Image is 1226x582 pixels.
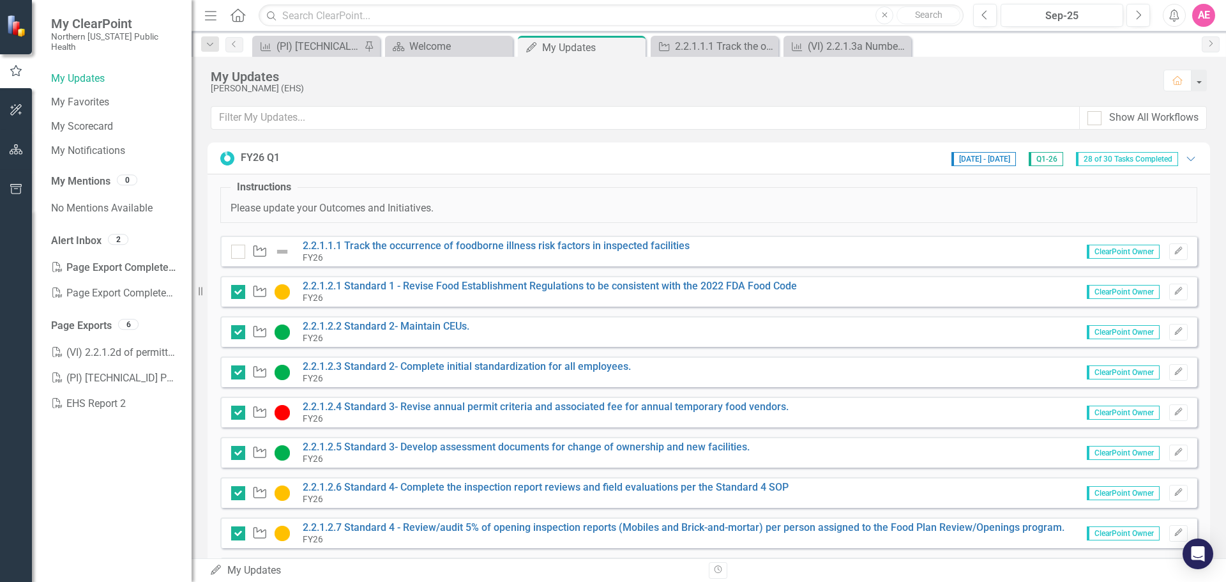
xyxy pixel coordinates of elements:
div: [PERSON_NAME] (EHS) [211,84,1151,93]
small: Northern [US_STATE] Public Health [51,31,179,52]
span: [DATE] - [DATE] [951,152,1016,166]
span: ClearPoint Owner [1087,325,1160,339]
small: FY26 [303,534,323,544]
legend: Instructions [231,180,298,195]
input: Search ClearPoint... [259,4,964,27]
div: (PI) [TECHNICAL_ID] Percentage of required annual inspections of food establishments completed. [276,38,361,54]
a: 2.2.1.2.2 Standard 2- Maintain CEUs. [303,320,469,332]
span: ClearPoint Owner [1087,285,1160,299]
img: Not Defined [275,244,290,259]
a: 2.2.1.2.3 Standard 2- Complete initial standardization for all employees. [303,360,631,372]
img: In Progress [275,284,290,300]
div: My Updates [209,563,699,578]
div: FY26 Q1 [241,151,280,165]
small: FY26 [303,494,323,504]
div: Welcome [409,38,510,54]
a: (VI) 2.2.1.2d of permitted food establishments [51,340,179,365]
small: FY26 [303,293,323,303]
small: FY26 [303,454,323,464]
div: No Mentions Available [51,195,179,221]
small: FY26 [303,252,323,263]
a: (PI) [TECHNICAL_ID] Percentage of required annual inspe [51,365,179,391]
a: 2.2.1.1.1 Track the occurrence of foodborne illness risk factors in inspected facilities [654,38,775,54]
span: ClearPoint Owner [1087,406,1160,420]
div: Show All Workflows [1109,111,1199,125]
div: 0 [117,175,137,186]
a: Alert Inbox [51,234,102,249]
span: ClearPoint Owner [1087,446,1160,460]
button: Sep-25 [1001,4,1123,27]
a: Welcome [388,38,510,54]
div: My Updates [542,40,642,56]
img: On Target [275,325,290,340]
span: 28 of 30 Tasks Completed [1076,152,1178,166]
img: ClearPoint Strategy [6,15,29,37]
img: In Progress [275,526,290,541]
a: 2.2.1.2.1 Standard 1 - Revise Food Establishment Regulations to be consistent with the 2022 FDA F... [303,280,797,292]
span: ClearPoint Owner [1087,365,1160,379]
small: FY26 [303,373,323,383]
input: Filter My Updates... [211,106,1080,130]
a: My Updates [51,72,179,86]
small: FY26 [303,333,323,343]
img: Off Target [275,405,290,420]
div: My Updates [211,70,1151,84]
a: 2.2.1.2.7 Standard 4 - Review/audit 5% of opening inspection reports (Mobiles and Brick-and-morta... [303,521,1064,533]
a: My Scorecard [51,119,179,134]
a: 2.2.1.2.5 Standard 3- Develop assessment documents for change of ownership and new facilities. [303,441,750,453]
button: AE [1192,4,1215,27]
span: My ClearPoint [51,16,179,31]
div: Sep-25 [1005,8,1119,24]
span: Search [915,10,942,20]
a: 2.2.1.2.6 Standard 4- Complete the inspection report reviews and field evaluations per the Standa... [303,481,789,493]
a: My Notifications [51,144,179,158]
a: (VI) 2.2.1.3a Number of food establishment inspections this quarter [787,38,908,54]
span: Q1-26 [1029,152,1063,166]
p: Please update your Outcomes and Initiatives. [231,201,1187,216]
a: EHS Report 2 [51,391,179,417]
a: My Mentions [51,174,110,189]
div: 2 [108,234,128,245]
small: FY26 [303,413,323,424]
img: In Progress [275,486,290,501]
img: On Target [275,365,290,380]
div: Page Export Completed: (VI) 2.2.1.2d of permitted food establishments [51,255,179,280]
span: ClearPoint Owner [1087,486,1160,500]
div: Page Export Completed: (PI) [TECHNICAL_ID] Percentage of required annual inspe [51,280,179,306]
a: (PI) [TECHNICAL_ID] Percentage of required annual inspections of food establishments completed. [255,38,361,54]
a: Page Exports [51,319,112,333]
div: 2.2.1.1.1 Track the occurrence of foodborne illness risk factors in inspected facilities [675,38,775,54]
div: Open Intercom Messenger [1183,539,1213,569]
img: On Target [275,445,290,461]
a: 2.2.1.1.1 Track the occurrence of foodborne illness risk factors in inspected facilities [303,240,690,252]
a: 2.2.1.2.4 Standard 3- Revise annual permit criteria and associated fee for annual temporary food ... [303,401,789,413]
button: Search [897,6,960,24]
a: My Favorites [51,95,179,110]
span: ClearPoint Owner [1087,526,1160,540]
div: 6 [118,319,139,330]
span: ClearPoint Owner [1087,245,1160,259]
div: (VI) 2.2.1.3a Number of food establishment inspections this quarter [808,38,908,54]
